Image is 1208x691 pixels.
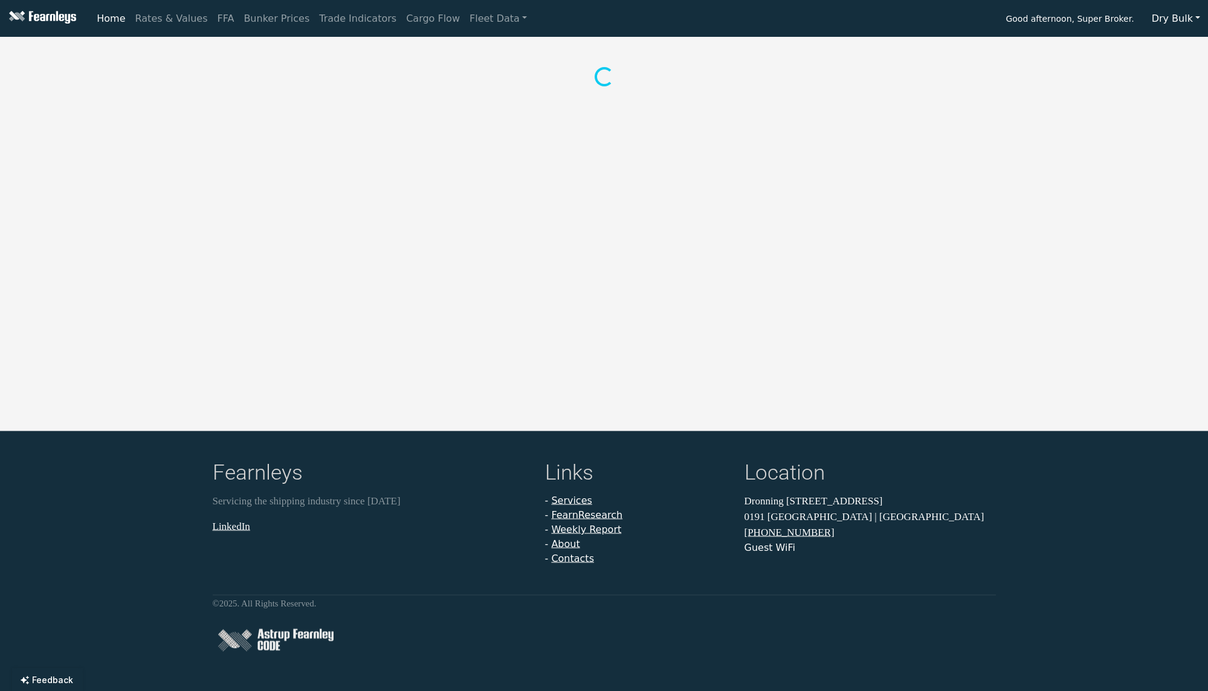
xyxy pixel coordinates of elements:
[92,7,130,31] a: Home
[551,524,621,535] a: Weekly Report
[745,460,996,489] h4: Location
[401,7,465,31] a: Cargo Flow
[1144,7,1208,30] button: Dry Bulk
[1006,10,1134,30] span: Good afternoon, Super Broker.
[545,493,730,508] li: -
[213,599,317,608] small: © 2025 . All Rights Reserved.
[213,460,531,489] h4: Fearnleys
[314,7,401,31] a: Trade Indicators
[551,509,622,521] a: FearnResearch
[465,7,532,31] a: Fleet Data
[745,527,835,538] a: [PHONE_NUMBER]
[545,460,730,489] h4: Links
[545,537,730,551] li: -
[545,508,730,522] li: -
[131,7,213,31] a: Rates & Values
[551,538,580,550] a: About
[745,509,996,524] p: 0191 [GEOGRAPHIC_DATA] | [GEOGRAPHIC_DATA]
[745,493,996,509] p: Dronning [STREET_ADDRESS]
[551,495,592,506] a: Services
[239,7,314,31] a: Bunker Prices
[213,493,531,509] p: Servicing the shipping industry since [DATE]
[551,553,594,564] a: Contacts
[545,551,730,566] li: -
[745,541,795,555] button: Guest WiFi
[545,522,730,537] li: -
[213,520,250,532] a: LinkedIn
[213,7,239,31] a: FFA
[6,11,76,26] img: Fearnleys Logo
